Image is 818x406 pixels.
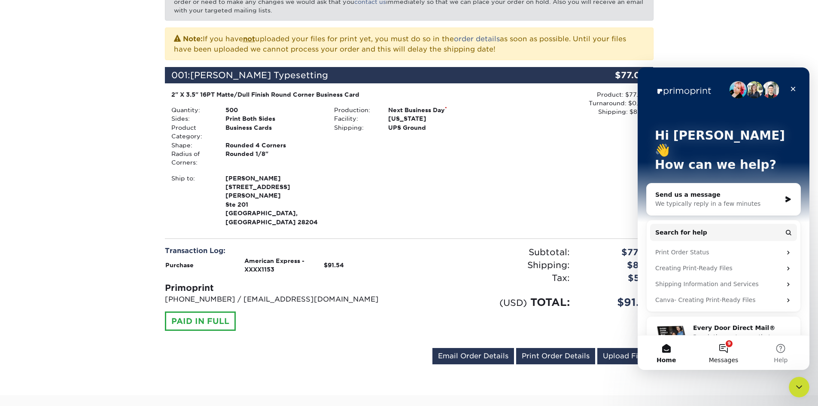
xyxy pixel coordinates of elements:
strong: Note: [183,35,203,43]
div: Sides: [165,114,219,123]
strong: [GEOGRAPHIC_DATA], [GEOGRAPHIC_DATA] 28204 [225,174,321,226]
a: Print Order Details [516,348,595,364]
span: TOTAL: [530,296,570,308]
div: $77.00 [576,246,660,259]
b: not [243,35,255,43]
div: Tax: [409,272,576,284]
div: Print Both Sides [219,114,328,123]
div: PAID IN FULL [165,311,236,331]
strong: Purchase [165,262,194,269]
div: Product Category: [165,123,219,141]
iframe: Intercom live chat [789,377,809,397]
div: Shipping: [328,123,382,132]
div: $91.54 [576,295,660,310]
small: (USD) [499,297,527,308]
a: Upload Files [597,348,654,364]
div: [US_STATE] [382,114,490,123]
div: Subtotal: [409,246,576,259]
div: Next Business Day [382,106,490,114]
div: Shipping: [409,259,576,272]
div: Facility: [328,114,382,123]
div: Production: [328,106,382,114]
iframe: Intercom live chat [638,67,809,370]
div: $5.58 [576,272,660,284]
div: Radius of Corners: [165,150,219,167]
div: Transaction Log: [165,246,403,256]
div: $8.96 [576,259,660,272]
span: [PERSON_NAME] Typesetting [190,70,328,80]
div: Primoprint [165,281,403,294]
p: If you have uploaded your files for print yet, you must do so in the as soon as possible. Until y... [174,33,645,55]
div: Rounded 4 Corners [219,141,328,150]
div: $77.00 [572,67,654,83]
div: 500 [219,106,328,114]
div: Business Cards [219,123,328,141]
strong: $91.54 [324,262,344,269]
span: Ste 201 [225,200,321,209]
div: Quantity: [165,106,219,114]
strong: American Express - XXXX1153 [244,257,304,273]
a: Email Order Details [432,348,514,364]
span: [STREET_ADDRESS][PERSON_NAME] [225,183,321,200]
div: 001: [165,67,572,83]
div: Rounded 1/8" [219,150,328,167]
a: order details [454,35,500,43]
div: Product: $77.00 Turnaround: $0.00 Shipping: $8.96 [490,90,647,116]
div: UPS Ground [382,123,490,132]
div: Ship to: [165,174,219,226]
div: Shape: [165,141,219,150]
span: [PERSON_NAME] [225,174,321,183]
p: [PHONE_NUMBER] / [EMAIL_ADDRESS][DOMAIN_NAME] [165,294,403,305]
div: 2" X 3.5" 16PT Matte/Dull Finish Round Corner Business Card [171,90,484,99]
